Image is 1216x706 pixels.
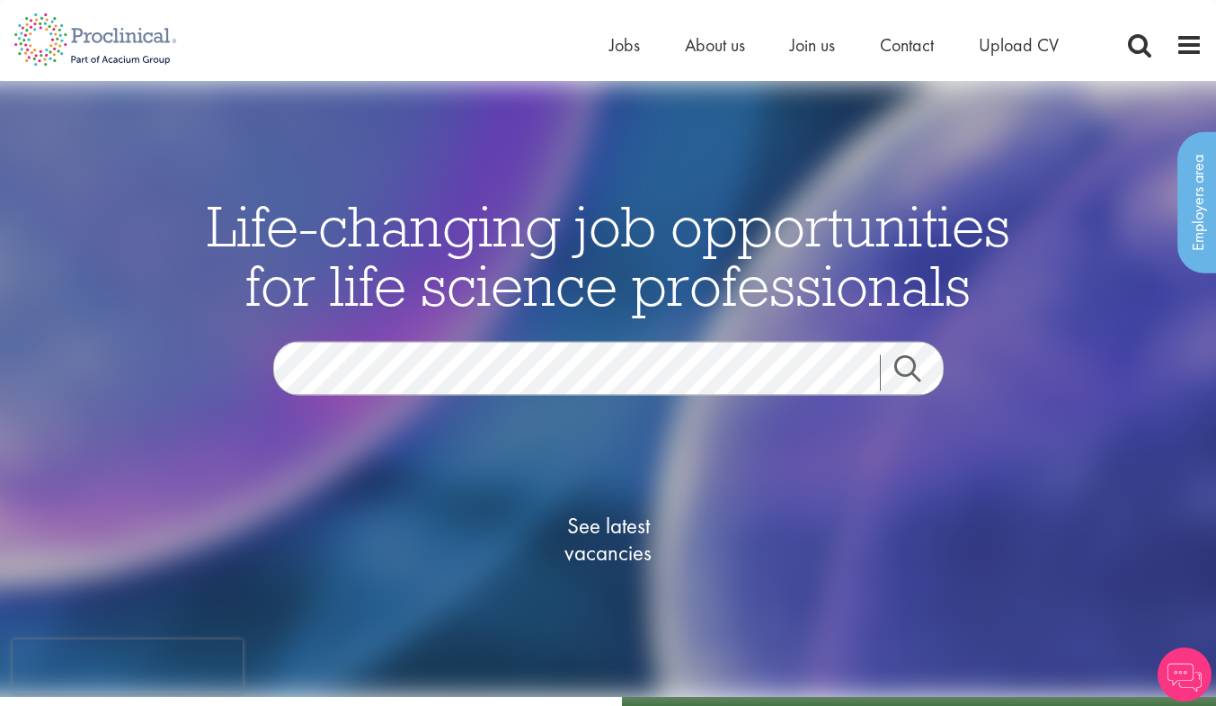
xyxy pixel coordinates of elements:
a: Jobs [609,33,640,57]
a: Job search submit button [880,354,957,390]
img: Chatbot [1158,648,1212,702]
iframe: reCAPTCHA [13,639,243,693]
a: Upload CV [979,33,1059,57]
span: See latest vacancies [519,512,698,566]
a: See latestvacancies [519,440,698,638]
a: Contact [880,33,934,57]
a: Join us [790,33,835,57]
a: About us [685,33,745,57]
span: Life-changing job opportunities for life science professionals [207,189,1010,320]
